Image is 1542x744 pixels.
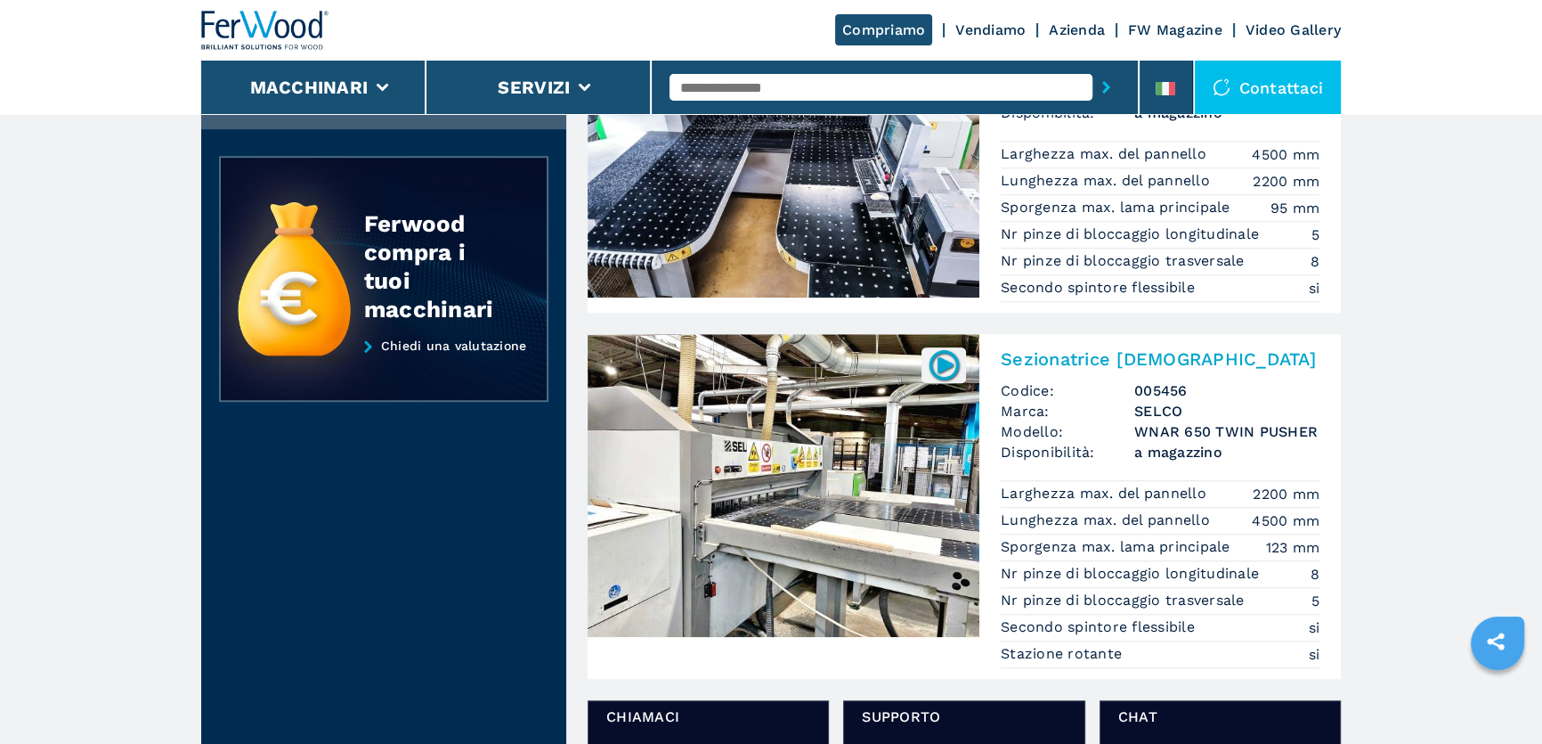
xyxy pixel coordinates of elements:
span: Modello: [1001,421,1134,442]
p: Lunghezza max. del pannello [1001,171,1214,191]
p: Nr pinze di bloccaggio trasversale [1001,591,1249,610]
button: Servizi [498,77,570,98]
em: 5 [1311,225,1319,245]
img: Sezionatrice angolare SELCO WNAR 650 TWIN PUSHER [588,334,979,637]
em: si [1309,278,1320,298]
a: Video Gallery [1246,21,1341,38]
h3: 005456 [1134,380,1319,401]
p: Sporgenza max. lama principale [1001,198,1235,217]
iframe: Chat [1466,664,1529,731]
p: Nr pinze di bloccaggio longitudinale [1001,225,1263,244]
span: Codice: [1001,380,1134,401]
a: sharethis [1473,619,1518,664]
em: si [1309,617,1320,638]
p: Nr pinze di bloccaggio longitudinale [1001,564,1263,584]
p: Larghezza max. del pannello [1001,144,1211,164]
h3: SELCO [1134,401,1319,421]
span: Chiamaci [606,707,810,727]
button: submit-button [1092,67,1120,108]
a: Azienda [1049,21,1105,38]
img: Contattaci [1213,78,1230,96]
a: Chiedi una valutazione [219,339,548,403]
p: Larghezza max. del pannello [1001,484,1211,503]
em: 95 mm [1270,198,1319,218]
em: 4500 mm [1252,144,1319,165]
p: Secondo spintore flessibile [1001,278,1199,298]
img: Ferwood [201,11,329,50]
em: 2200 mm [1253,171,1319,192]
p: Stazione rotante [1001,644,1126,664]
span: Supporto [862,707,1066,727]
em: 5 [1311,591,1319,611]
em: 123 mm [1266,537,1320,558]
span: a magazzino [1134,442,1319,462]
button: Macchinari [250,77,369,98]
a: FW Magazine [1128,21,1222,38]
em: 2200 mm [1253,484,1319,504]
h3: WNAR 650 TWIN PUSHER [1134,421,1319,442]
img: 005456 [927,347,962,382]
a: Compriamo [835,14,932,45]
div: Ferwood compra i tuoi macchinari [364,209,512,323]
span: chat [1118,707,1322,727]
span: Marca: [1001,401,1134,421]
h2: Sezionatrice [DEMOGRAPHIC_DATA] [1001,348,1319,370]
em: 8 [1311,251,1319,272]
div: Contattaci [1195,61,1342,114]
em: 4500 mm [1252,511,1319,531]
a: Vendiamo [955,21,1026,38]
p: Sporgenza max. lama principale [1001,537,1235,557]
a: Sezionatrice angolare SELCO WNAR 650 TWIN PUSHER005456Sezionatrice [DEMOGRAPHIC_DATA]Codice:00545... [588,334,1341,679]
span: Disponibilità: [1001,442,1134,462]
p: Nr pinze di bloccaggio trasversale [1001,251,1249,271]
p: Lunghezza max. del pannello [1001,511,1214,530]
p: Secondo spintore flessibile [1001,617,1199,637]
em: 8 [1311,564,1319,585]
em: si [1309,644,1320,665]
